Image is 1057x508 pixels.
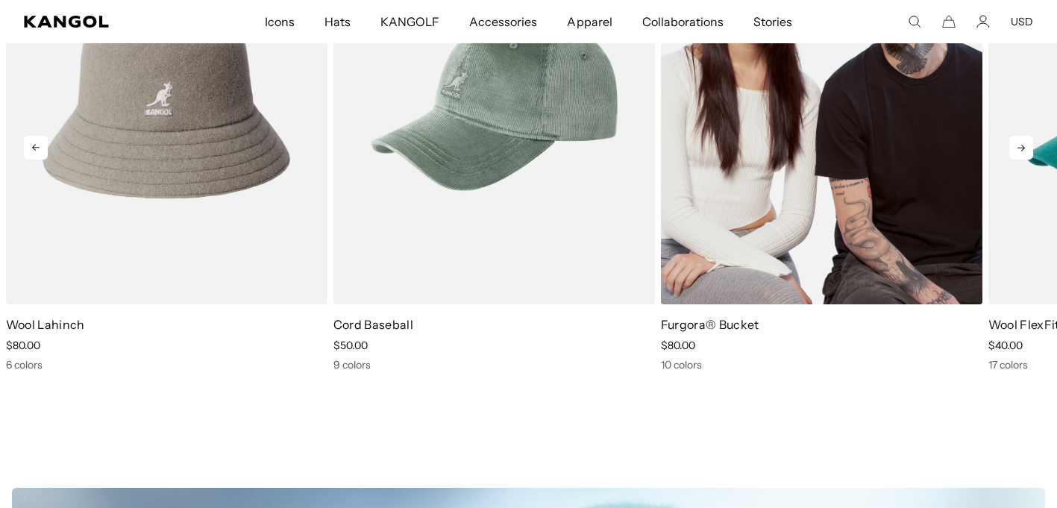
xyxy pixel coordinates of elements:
div: 10 colors [661,358,982,371]
span: $50.00 [333,339,368,352]
span: $80.00 [6,339,40,352]
div: 9 colors [333,358,655,371]
summary: Search here [908,15,921,28]
div: 6 colors [6,358,327,371]
a: Account [976,15,990,28]
p: Furgora® Bucket [661,316,982,333]
p: Cord Baseball [333,316,655,333]
span: $40.00 [988,339,1023,352]
button: Cart [942,15,956,28]
a: Kangol [24,16,175,28]
span: $80.00 [661,339,695,352]
p: Wool Lahinch [6,316,327,333]
button: USD [1011,15,1033,28]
